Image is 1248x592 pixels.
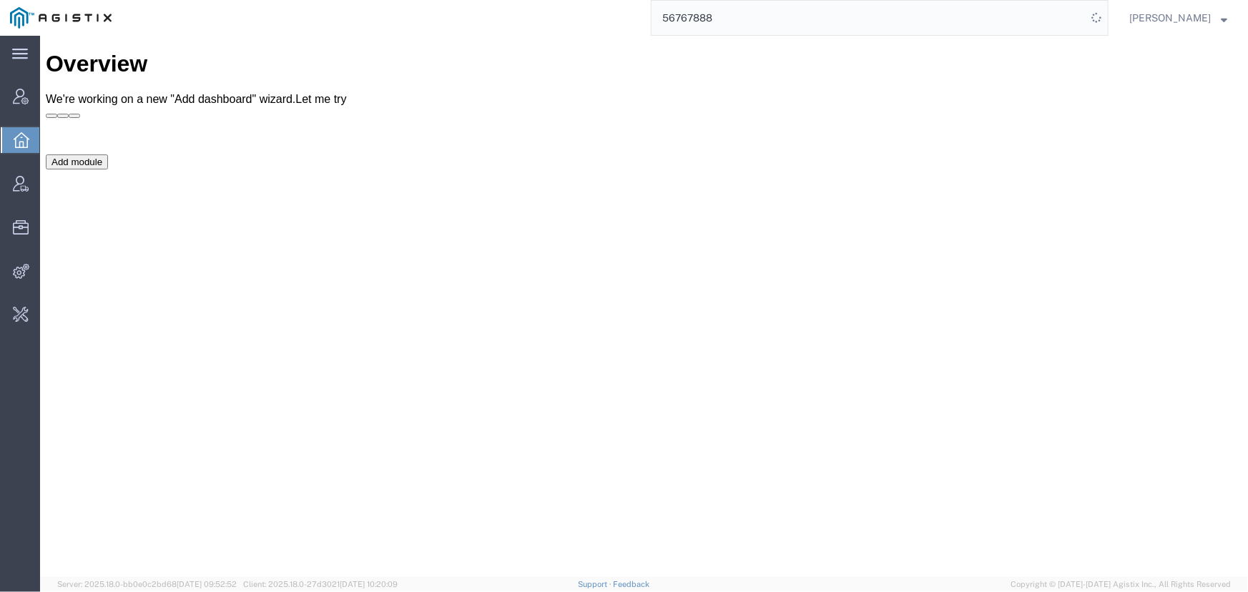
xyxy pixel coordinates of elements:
iframe: FS Legacy Container [40,36,1248,577]
img: logo [10,7,112,29]
a: Let me try [255,57,306,69]
span: Server: 2025.18.0-bb0e0c2bd68 [57,580,237,588]
a: Support [578,580,614,588]
button: [PERSON_NAME] [1129,9,1228,26]
a: Feedback [614,580,650,588]
input: Search for shipment number, reference number [652,1,1086,35]
span: [DATE] 10:20:09 [340,580,398,588]
span: Client: 2025.18.0-27d3021 [243,580,398,588]
button: Add module [6,119,68,134]
span: [DATE] 09:52:52 [177,580,237,588]
span: Copyright © [DATE]-[DATE] Agistix Inc., All Rights Reserved [1011,578,1231,591]
span: Jenneffer Jahraus [1129,10,1211,26]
